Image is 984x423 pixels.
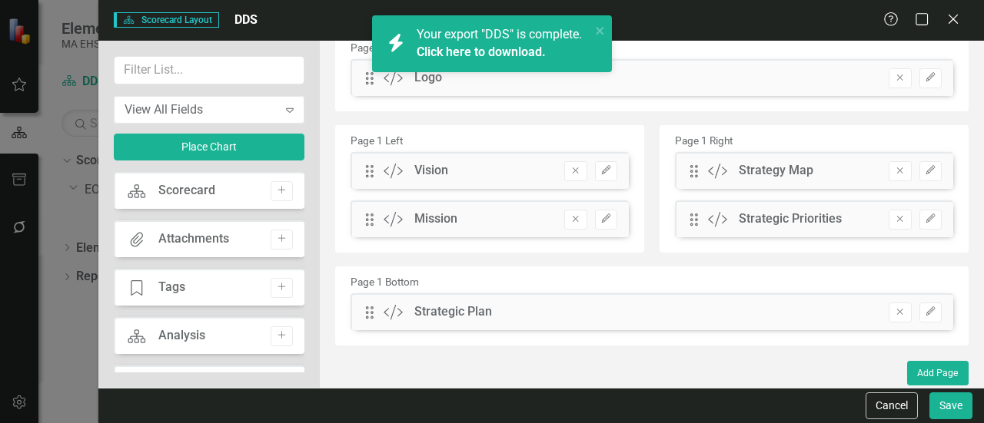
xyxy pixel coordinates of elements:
[158,230,229,248] div: Attachments
[158,182,215,200] div: Scorecard
[907,361,969,385] button: Add Page
[351,276,419,288] small: Page 1 Bottom
[234,12,258,27] span: DDS
[158,327,205,345] div: Analysis
[114,134,304,160] button: Place Chart
[158,279,185,296] div: Tags
[114,56,304,84] input: Filter List...
[414,303,492,321] div: Strategic Plan
[929,392,972,419] button: Save
[675,134,733,147] small: Page 1 Right
[125,101,278,118] div: View All Fields
[866,392,918,419] button: Cancel
[417,45,546,59] a: Click here to download.
[414,210,457,228] div: Mission
[739,210,842,228] div: Strategic Priorities
[351,41,403,54] small: Page 1 Top
[351,134,403,147] small: Page 1 Left
[739,162,813,180] div: Strategy Map
[114,12,219,28] span: Scorecard Layout
[414,162,448,180] div: Vision
[595,21,606,39] button: close
[417,27,582,61] span: Your export "DDS" is complete.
